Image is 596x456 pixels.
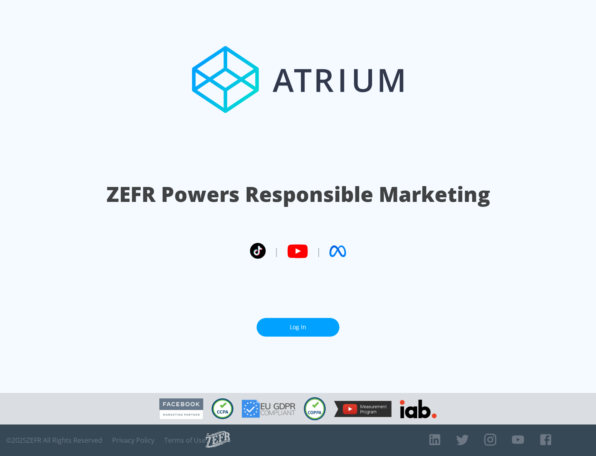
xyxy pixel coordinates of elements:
img: CCPA Compliant [211,398,233,419]
a: Privacy Policy [112,436,154,444]
img: COPPA Compliant [304,397,326,420]
img: IAB [400,400,437,418]
img: Facebook Marketing Partner [159,398,203,420]
a: Terms of Use [164,436,206,444]
span: | [274,245,279,257]
img: GDPR Compliant [242,400,296,418]
h1: ZEFR Powers Responsible Marketing [106,180,490,209]
a: Log In [257,318,339,337]
span: © 2025 ZEFR All Rights Reserved [6,436,102,444]
span: | [316,245,321,257]
img: YouTube Measurement Program [334,401,392,417]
